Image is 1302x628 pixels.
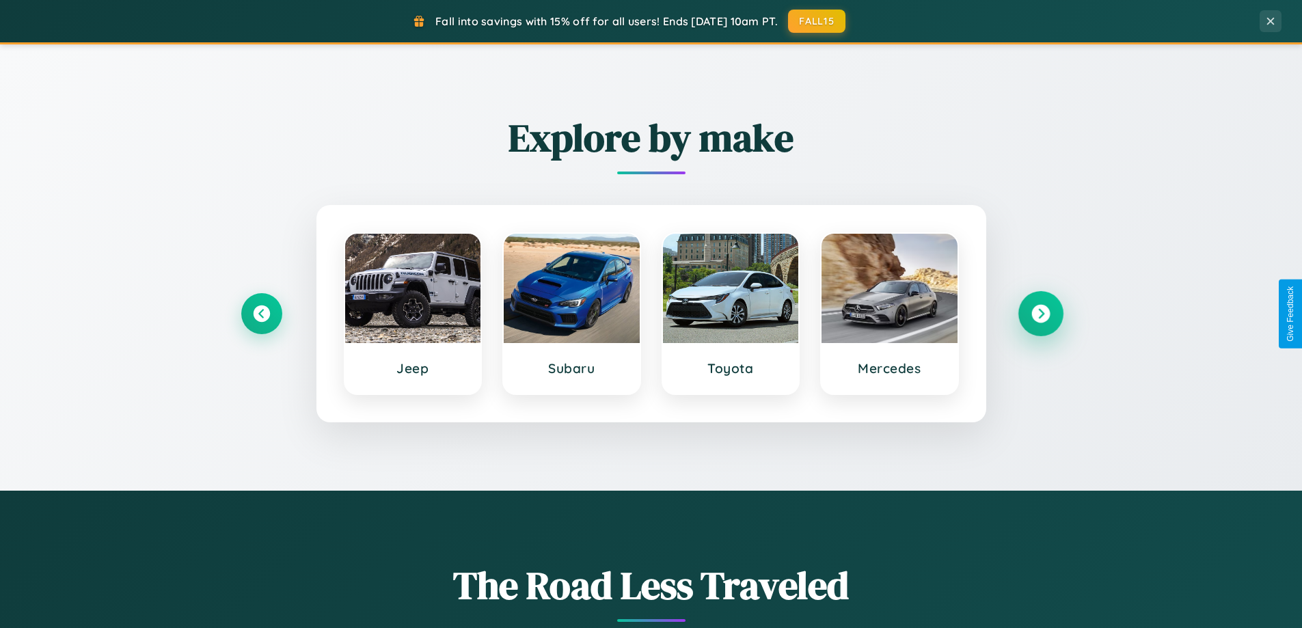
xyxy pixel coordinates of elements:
[788,10,845,33] button: FALL15
[241,559,1061,612] h1: The Road Less Traveled
[677,360,785,377] h3: Toyota
[435,14,778,28] span: Fall into savings with 15% off for all users! Ends [DATE] 10am PT.
[359,360,467,377] h3: Jeep
[835,360,944,377] h3: Mercedes
[1286,286,1295,342] div: Give Feedback
[241,111,1061,164] h2: Explore by make
[517,360,626,377] h3: Subaru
